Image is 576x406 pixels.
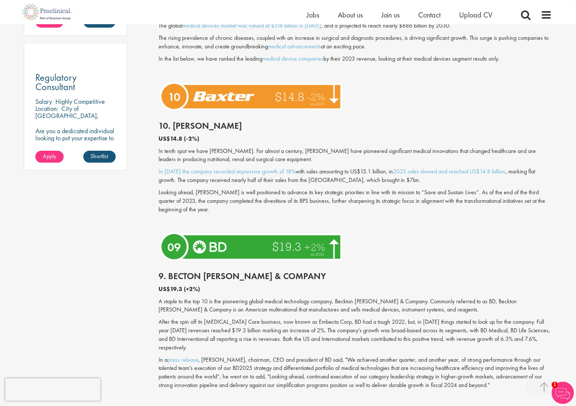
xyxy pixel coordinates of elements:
p: In the list below, we have ranked the leading by their 2023 revenue, looking at their medical dev... [159,55,553,63]
span: Salary [35,97,52,106]
span: Location: [35,104,58,113]
a: Contact [419,10,441,20]
iframe: reCAPTCHA [5,378,100,401]
a: Regulatory Consultant [35,73,116,92]
p: After the spin off its [MEDICAL_DATA] Care business, now known as Embecta Corp, BD had a tough 20... [159,318,553,352]
b: US$19.3 (+2%) [159,285,201,293]
p: Highly Competitive [55,97,105,106]
p: In tenth spot we have [PERSON_NAME]. For almost a century, [PERSON_NAME] have pioneered significa... [159,147,553,164]
img: Chatbot [552,382,574,404]
p: Are you a dedicated individual looking to put your expertise to work fully flexibly in a remote p... [35,127,116,170]
a: 2023 sales slowed and reached US$14.8 billion [393,167,506,175]
a: medical devices market was valued at $518 billion in [DATE] [183,22,321,29]
span: 1 [552,382,558,388]
p: City of [GEOGRAPHIC_DATA], [GEOGRAPHIC_DATA] [35,104,99,127]
a: About us [338,10,363,20]
a: medical advancements [268,42,321,50]
h2: 10. [PERSON_NAME] [159,121,553,131]
p: A staple to the top 10 is the pioneering global medical technology company, Beckton [PERSON_NAME]... [159,297,553,314]
h2: 9. Becton [PERSON_NAME] & Company [159,271,553,281]
a: Jobs [307,10,319,20]
p: In a , [PERSON_NAME], chairman, CEO and president of BD said, "We achieved another quarter, and a... [159,356,553,390]
p: with sales amounting to US$15.1 billion, in , marking flat growth. The company received nearly ha... [159,167,553,185]
b: US$14.8 (-2%) [159,135,200,143]
span: Apply [43,17,56,25]
p: The global , and is projected to reach nearly $886 billion by 2030. [159,22,553,30]
a: In [DATE] the company recorded impressive growth of 18% [159,167,296,175]
a: Apply [35,151,64,163]
span: Regulatory Consultant [35,71,77,93]
span: Apply [43,152,56,160]
a: Upload CV [460,10,493,20]
p: The rising prevalence of chronic diseases, coupled with an increase in surgical and diagnostic pr... [159,34,553,51]
a: Shortlist [83,151,116,163]
a: press release [168,356,199,364]
p: Looking ahead, [PERSON_NAME] is well positioned to advance its key strategic priorities in line w... [159,188,553,214]
a: Join us [381,10,400,20]
a: medical device companies [263,55,324,63]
